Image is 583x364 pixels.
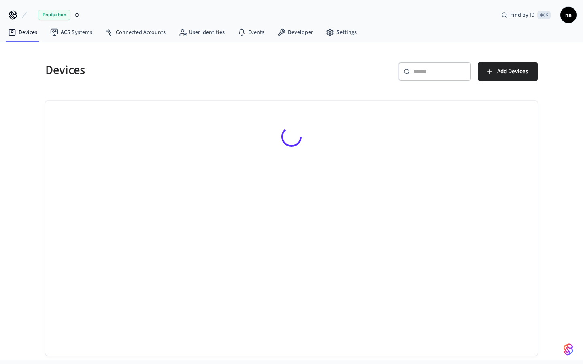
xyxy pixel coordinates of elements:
[2,25,44,40] a: Devices
[172,25,231,40] a: User Identities
[495,8,557,22] div: Find by ID⌘ K
[99,25,172,40] a: Connected Accounts
[231,25,271,40] a: Events
[564,343,573,356] img: SeamLogoGradient.69752ec5.svg
[497,66,528,77] span: Add Devices
[45,62,287,78] h5: Devices
[537,11,551,19] span: ⌘ K
[38,10,70,20] span: Production
[560,7,577,23] button: nn
[510,11,535,19] span: Find by ID
[478,62,538,81] button: Add Devices
[271,25,319,40] a: Developer
[319,25,363,40] a: Settings
[44,25,99,40] a: ACS Systems
[561,8,576,22] span: nn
